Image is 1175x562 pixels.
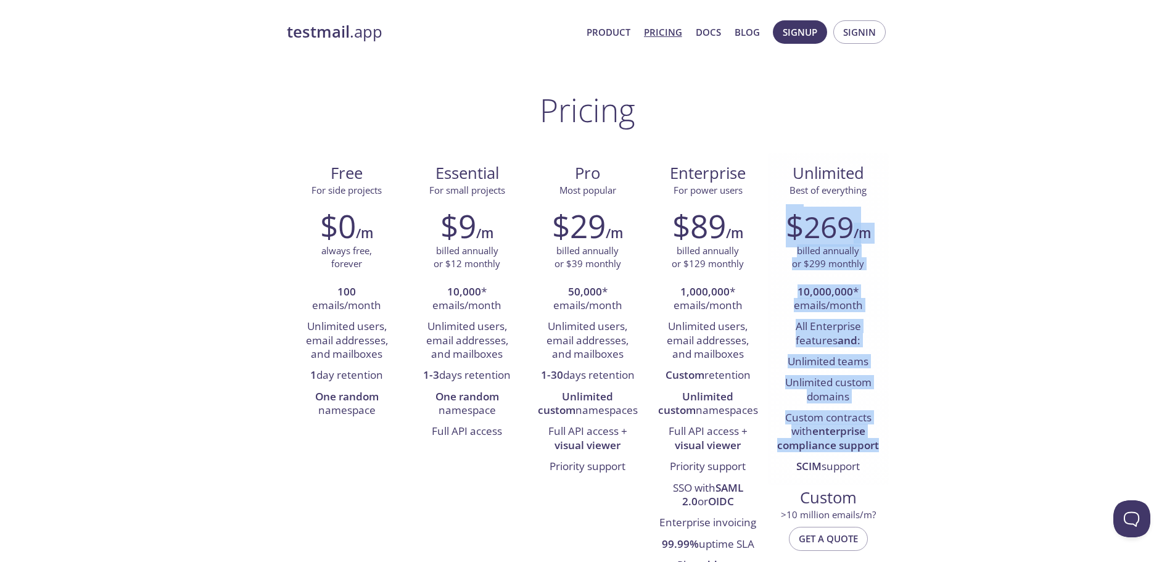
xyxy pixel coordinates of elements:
span: Signin [843,24,876,40]
strong: One random [315,389,379,403]
li: Enterprise invoicing [657,513,759,534]
li: Full API access + [537,421,638,457]
a: Pricing [644,24,682,40]
li: uptime SLA [657,534,759,555]
li: support [777,457,879,477]
strong: 1 [310,368,316,382]
strong: visual viewer [675,438,741,452]
span: Most popular [559,184,616,196]
h2: $0 [320,207,356,244]
h1: Pricing [540,91,635,128]
span: Enterprise [658,163,758,184]
button: Signin [833,20,886,44]
p: billed annually or $39 monthly [555,244,621,271]
span: > 10 million emails/m? [781,508,876,521]
strong: 10,000 [447,284,481,299]
li: Unlimited users, email addresses, and mailboxes [296,316,398,365]
a: testmail.app [287,22,577,43]
li: Full API access + [657,421,759,457]
h6: /m [854,223,871,244]
h2: $9 [440,207,476,244]
strong: 100 [337,284,356,299]
span: Best of everything [790,184,867,196]
li: Unlimited custom domains [777,373,879,408]
li: Priority support [657,457,759,477]
p: billed annually or $12 monthly [434,244,500,271]
strong: SCIM [796,459,822,473]
li: * emails/month [657,282,759,317]
strong: 1,000,000 [680,284,730,299]
span: For power users [674,184,743,196]
h6: /m [356,223,373,244]
span: For side projects [311,184,382,196]
span: For small projects [429,184,505,196]
li: * emails/month [777,282,879,317]
button: Signup [773,20,827,44]
h6: /m [476,223,493,244]
li: days retention [416,365,518,386]
h2: $29 [552,207,606,244]
p: billed annually or $299 monthly [792,244,864,271]
li: emails/month [296,282,398,317]
li: namespaces [537,387,638,422]
strong: 50,000 [568,284,602,299]
li: days retention [537,365,638,386]
li: All Enterprise features : [777,316,879,352]
li: Unlimited users, email addresses, and mailboxes [416,316,518,365]
strong: SAML 2.0 [682,481,743,508]
span: Custom [778,487,878,508]
span: Get a quote [799,531,858,547]
button: Get a quote [789,527,868,550]
a: Docs [696,24,721,40]
h2: $89 [672,207,726,244]
strong: OIDC [708,494,734,508]
strong: and [838,333,857,347]
strong: 99.99% [662,537,699,551]
p: billed annually or $129 monthly [672,244,744,271]
span: Signup [783,24,817,40]
strong: Unlimited custom [658,389,734,417]
strong: Unlimited custom [538,389,614,417]
li: Unlimited users, email addresses, and mailboxes [537,316,638,365]
strong: 1-30 [541,368,563,382]
h6: /m [726,223,743,244]
strong: enterprise compliance support [777,424,879,452]
a: Product [587,24,630,40]
h2: $ [786,207,854,244]
strong: visual viewer [555,438,620,452]
a: Blog [735,24,760,40]
li: namespaces [657,387,759,422]
p: always free, forever [321,244,372,271]
li: day retention [296,365,398,386]
li: namespace [416,387,518,422]
span: Essential [417,163,517,184]
strong: 10,000,000 [798,284,853,299]
span: Free [297,163,397,184]
li: * emails/month [537,282,638,317]
iframe: Help Scout Beacon - Open [1113,500,1150,537]
strong: testmail [287,21,350,43]
span: Pro [537,163,638,184]
li: Full API access [416,421,518,442]
span: Unlimited [793,162,864,184]
li: SSO with or [657,478,759,513]
strong: 1-3 [423,368,439,382]
strong: One random [435,389,499,403]
li: Priority support [537,457,638,477]
li: namespace [296,387,398,422]
li: Custom contracts with [777,408,879,457]
span: 269 [804,207,854,247]
li: Unlimited users, email addresses, and mailboxes [657,316,759,365]
li: * emails/month [416,282,518,317]
li: retention [657,365,759,386]
h6: /m [606,223,623,244]
strong: Custom [666,368,704,382]
li: Unlimited teams [777,352,879,373]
